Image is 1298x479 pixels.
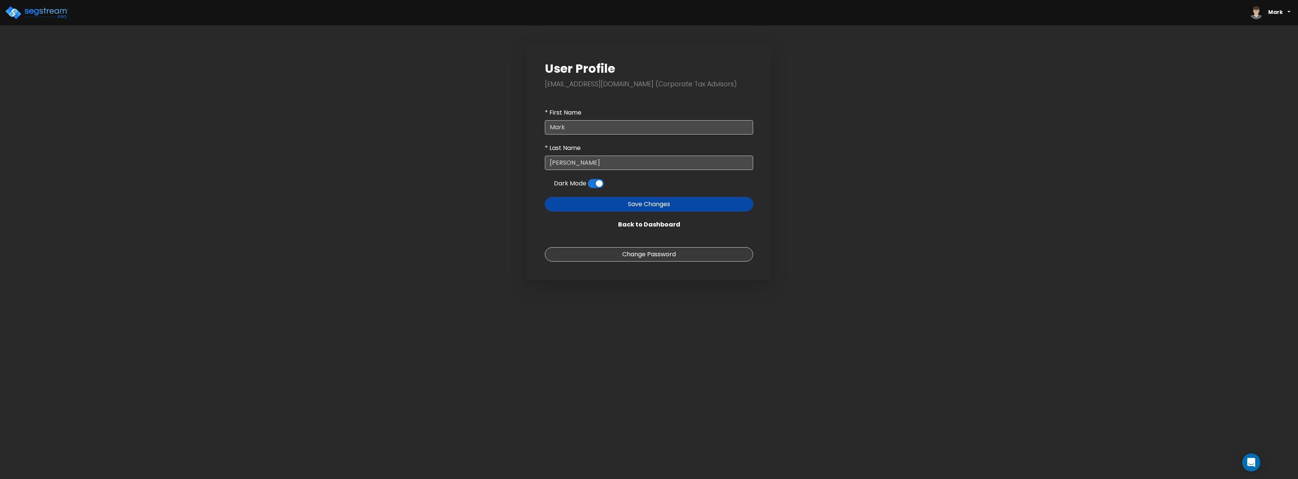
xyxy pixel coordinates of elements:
[545,144,581,153] label: * Last Name
[1242,453,1260,471] div: Open Intercom Messenger
[1250,6,1263,19] img: avatar.png
[1268,8,1283,16] b: Mark
[545,217,753,232] a: Back to Dashboard
[545,197,753,211] button: Save Changes
[588,179,604,188] label: Toggle Light Mode
[1247,3,1293,22] span: Mark
[545,79,753,90] p: [EMAIL_ADDRESS][DOMAIN_NAME] (Corporate Tax Advisors)
[545,247,753,262] a: Change Password
[5,5,69,20] img: logo_pro_r.png
[545,61,753,76] h2: User Profile
[554,179,586,188] label: Dark Mode
[545,108,581,117] label: * First Name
